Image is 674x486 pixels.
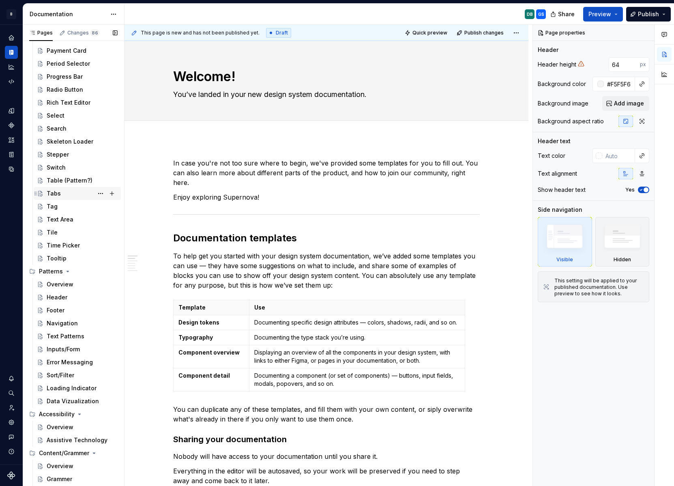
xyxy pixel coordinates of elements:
[47,112,64,120] div: Select
[5,31,18,44] a: Home
[538,170,577,178] div: Text alignment
[47,358,93,366] div: Error Messaging
[5,75,18,88] div: Code automation
[602,148,635,163] input: Auto
[34,356,121,369] a: Error Messaging
[141,30,260,36] span: This page is new and has not been published yet.
[5,46,18,59] a: Documentation
[47,202,58,211] div: Tag
[47,306,64,314] div: Footer
[538,117,604,125] div: Background aspect ratio
[47,319,78,327] div: Navigation
[47,60,90,68] div: Period Selector
[538,152,565,160] div: Text color
[47,462,73,470] div: Overview
[454,27,507,39] button: Publish changes
[538,11,544,17] div: GS
[172,88,478,101] textarea: You’ve landed in your new design system documentation.
[5,387,18,400] button: Search ⌘K
[6,9,16,19] div: B
[26,265,121,278] div: Patterns
[538,206,582,214] div: Side navigation
[558,10,575,18] span: Share
[34,135,121,148] a: Skeleton Loader
[538,46,558,54] div: Header
[412,30,447,36] span: Quick preview
[34,291,121,304] a: Header
[173,192,480,202] p: Enjoy exploring Supernova!
[47,254,67,262] div: Tooltip
[5,148,18,161] a: Storybook stories
[556,256,573,263] div: Visible
[47,125,67,133] div: Search
[47,397,99,405] div: Data Vizualization
[527,11,533,17] div: DB
[5,119,18,132] div: Components
[5,430,18,443] button: Contact support
[47,99,90,107] div: Rich Text Editor
[34,226,121,239] a: Tile
[34,252,121,265] a: Tooltip
[5,372,18,385] button: Notifications
[34,96,121,109] a: Rich Text Editor
[173,434,480,445] h3: Sharing your documentation
[47,241,80,249] div: Time Picker
[47,371,74,379] div: Sort/Filter
[34,57,121,70] a: Period Selector
[5,133,18,146] a: Assets
[47,423,73,431] div: Overview
[26,408,121,421] div: Accessibility
[7,471,15,480] a: Supernova Logo
[47,215,73,224] div: Text Area
[26,447,121,460] div: Content/Grammer
[47,436,107,444] div: Assistive Technology
[47,189,61,198] div: Tabs
[538,137,571,145] div: Header text
[34,278,121,291] a: Overview
[5,104,18,117] div: Design tokens
[614,256,631,263] div: Hidden
[254,348,459,365] p: Displaying an overview of all the components in your design system, with links to either Figma, o...
[34,434,121,447] a: Assistive Technology
[173,404,480,424] p: You can duplicate any of these templates, and fill them with your own content, or siply overwrite...
[47,280,73,288] div: Overview
[34,83,121,96] a: Radio Button
[34,187,121,200] a: Tabs
[47,345,80,353] div: Inputs/Form
[5,401,18,414] a: Invite team
[5,60,18,73] div: Analytics
[34,161,121,174] a: Switch
[47,73,83,81] div: Progress Bar
[173,452,480,461] p: Nobody will have access to your documentation until you share it.
[47,47,86,55] div: Payment Card
[34,460,121,473] a: Overview
[254,318,459,327] p: Documenting specific design attributes — colors, shadows, radii, and so on.
[254,333,459,342] p: Documenting the type stack you’re using.
[34,317,121,330] a: Navigation
[626,7,671,22] button: Publish
[178,303,244,312] p: Template
[614,99,644,108] span: Add image
[554,277,644,297] div: This setting will be applied to your published documentation. Use preview to see how it looks.
[47,138,93,146] div: Skeleton Loader
[464,30,504,36] span: Publish changes
[625,187,635,193] label: Yes
[34,213,121,226] a: Text Area
[178,319,219,326] strong: Design tokens
[178,372,230,379] strong: Component detail
[34,473,121,486] a: Grammer
[640,61,646,68] p: px
[5,416,18,429] div: Settings
[583,7,623,22] button: Preview
[5,163,18,176] div: Data sources
[609,57,640,72] input: Auto
[604,77,635,91] input: Auto
[254,303,459,312] p: Use
[34,148,121,161] a: Stepper
[538,99,588,108] div: Background image
[34,369,121,382] a: Sort/Filter
[588,10,611,18] span: Preview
